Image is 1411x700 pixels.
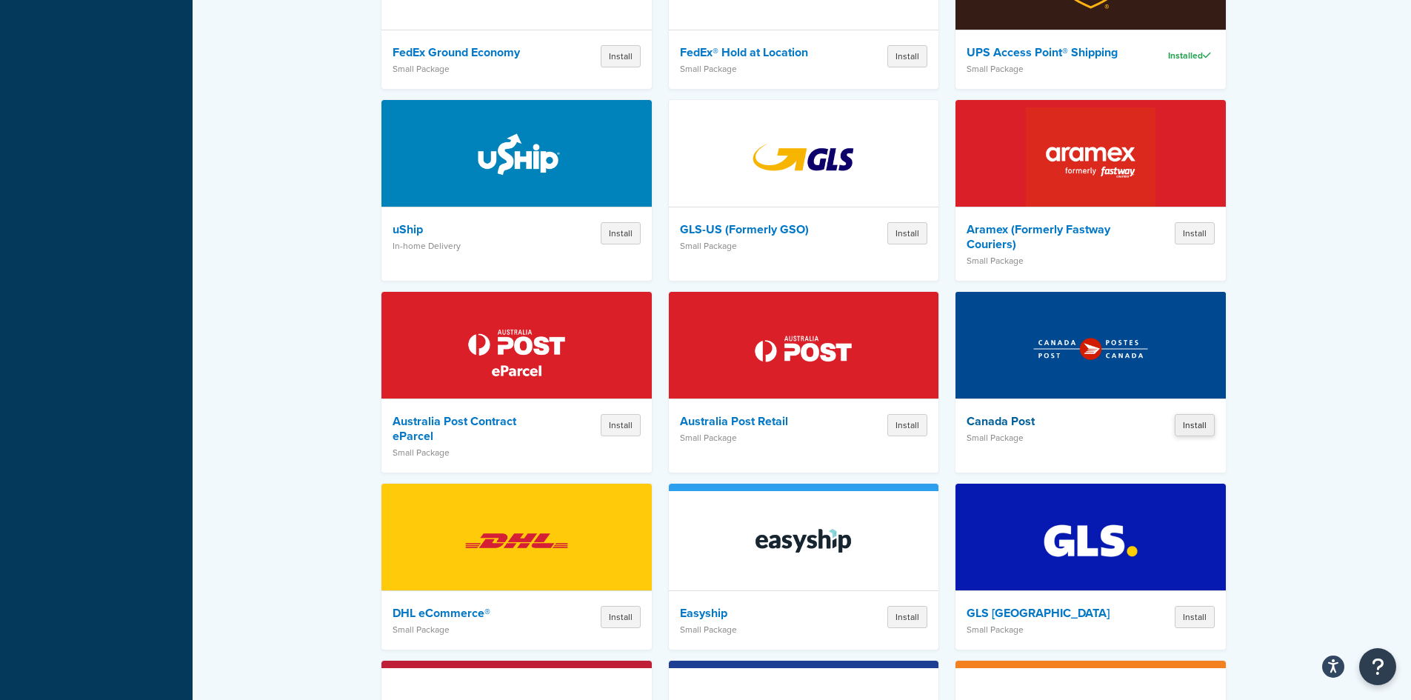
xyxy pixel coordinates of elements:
h4: uShip [393,222,546,237]
p: Small Package [680,64,833,74]
p: Small Package [680,241,833,251]
button: Install [1175,414,1215,436]
h4: GLS-US (Formerly GSO) [680,222,833,237]
a: DHL eCommerce®DHL eCommerce®Small PackageInstall [381,484,652,650]
img: Aramex (Formerly Fastway Couriers) [1026,105,1155,209]
p: Small Package [967,624,1120,635]
img: uShip [452,105,581,209]
button: Install [601,45,641,67]
h4: Australia Post Contract eParcel [393,414,546,444]
button: Install [887,222,927,244]
button: Install [887,606,927,628]
h4: GLS [GEOGRAPHIC_DATA] [967,606,1120,621]
h4: Aramex (Formerly Fastway Couriers) [967,222,1120,252]
button: Install [601,222,641,244]
img: Easyship [738,489,868,593]
button: Install [887,414,927,436]
img: DHL eCommerce® [452,489,581,593]
h4: FedEx Ground Economy [393,45,546,60]
a: Canada PostCanada PostSmall PackageInstall [955,292,1226,473]
h4: Easyship [680,606,833,621]
img: Australia Post Retail [738,297,868,401]
a: uShipuShipIn-home DeliveryInstall [381,100,652,281]
a: EasyshipEasyshipSmall PackageInstall [669,484,939,650]
p: Small Package [393,624,546,635]
div: Installed [1131,45,1215,66]
h4: Australia Post Retail [680,414,833,429]
a: GLS-US (Formerly GSO)GLS-US (Formerly GSO)Small PackageInstall [669,100,939,281]
h4: UPS Access Point® Shipping [967,45,1120,60]
p: Small Package [967,64,1120,74]
p: Small Package [967,433,1120,443]
a: Australia Post RetailAustralia Post RetailSmall PackageInstall [669,292,939,473]
p: Small Package [680,433,833,443]
p: Small Package [967,256,1120,266]
button: Open Resource Center [1359,648,1396,685]
h4: FedEx® Hold at Location [680,45,833,60]
button: Install [887,45,927,67]
img: Australia Post Contract eParcel [452,297,581,401]
p: In-home Delivery [393,241,546,251]
p: Small Package [393,64,546,74]
p: Small Package [393,447,546,458]
button: Install [1175,606,1215,628]
h4: DHL eCommerce® [393,606,546,621]
h4: Canada Post [967,414,1120,429]
img: Canada Post [1026,297,1155,401]
p: Small Package [680,624,833,635]
button: Install [601,414,641,436]
button: Install [1175,222,1215,244]
a: Aramex (Formerly Fastway Couriers)Aramex (Formerly Fastway Couriers)Small PackageInstall [955,100,1226,281]
img: GLS-US (Formerly GSO) [738,105,868,209]
img: GLS Canada [1026,489,1155,593]
a: GLS CanadaGLS [GEOGRAPHIC_DATA]Small PackageInstall [955,484,1226,650]
a: Australia Post Contract eParcelAustralia Post Contract eParcelSmall PackageInstall [381,292,652,473]
button: Install [601,606,641,628]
